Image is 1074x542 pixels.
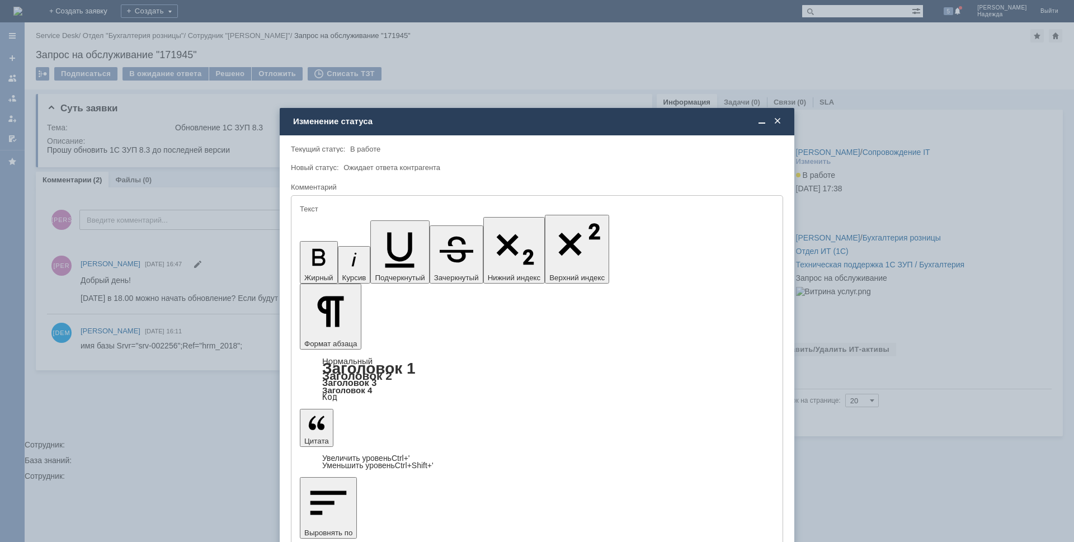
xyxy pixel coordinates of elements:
[395,461,434,470] span: Ctrl+Shift+'
[338,246,371,284] button: Курсив
[350,145,380,153] span: В работе
[304,437,329,445] span: Цитата
[322,461,434,470] a: Decrease
[342,274,366,282] span: Курсив
[375,274,425,282] span: Подчеркнутый
[304,274,333,282] span: Жирный
[343,163,440,172] span: Ожидает ответа контрагента
[322,378,376,388] a: Заголовок 3
[430,225,483,284] button: Зачеркнутый
[772,116,783,126] span: Закрыть
[300,477,357,539] button: Выровнять по
[488,274,541,282] span: Нижний индекс
[545,215,609,284] button: Верхний индекс
[483,217,545,284] button: Нижний индекс
[304,340,357,348] span: Формат абзаца
[322,356,373,366] a: Нормальный
[322,454,410,463] a: Increase
[370,220,429,284] button: Подчеркнутый
[322,360,416,377] a: Заголовок 1
[291,163,339,172] label: Новый статус:
[300,409,333,447] button: Цитата
[300,205,772,213] div: Текст
[300,241,338,284] button: Жирный
[322,385,372,395] a: Заголовок 4
[291,182,781,193] div: Комментарий
[300,357,774,401] div: Формат абзаца
[322,369,392,382] a: Заголовок 2
[392,454,410,463] span: Ctrl+'
[756,116,767,126] span: Свернуть (Ctrl + M)
[293,116,783,126] div: Изменение статуса
[434,274,479,282] span: Зачеркнутый
[300,455,774,469] div: Цитата
[322,392,337,402] a: Код
[549,274,605,282] span: Верхний индекс
[304,529,352,537] span: Выровнять по
[291,145,345,153] label: Текущий статус:
[300,284,361,350] button: Формат абзаца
